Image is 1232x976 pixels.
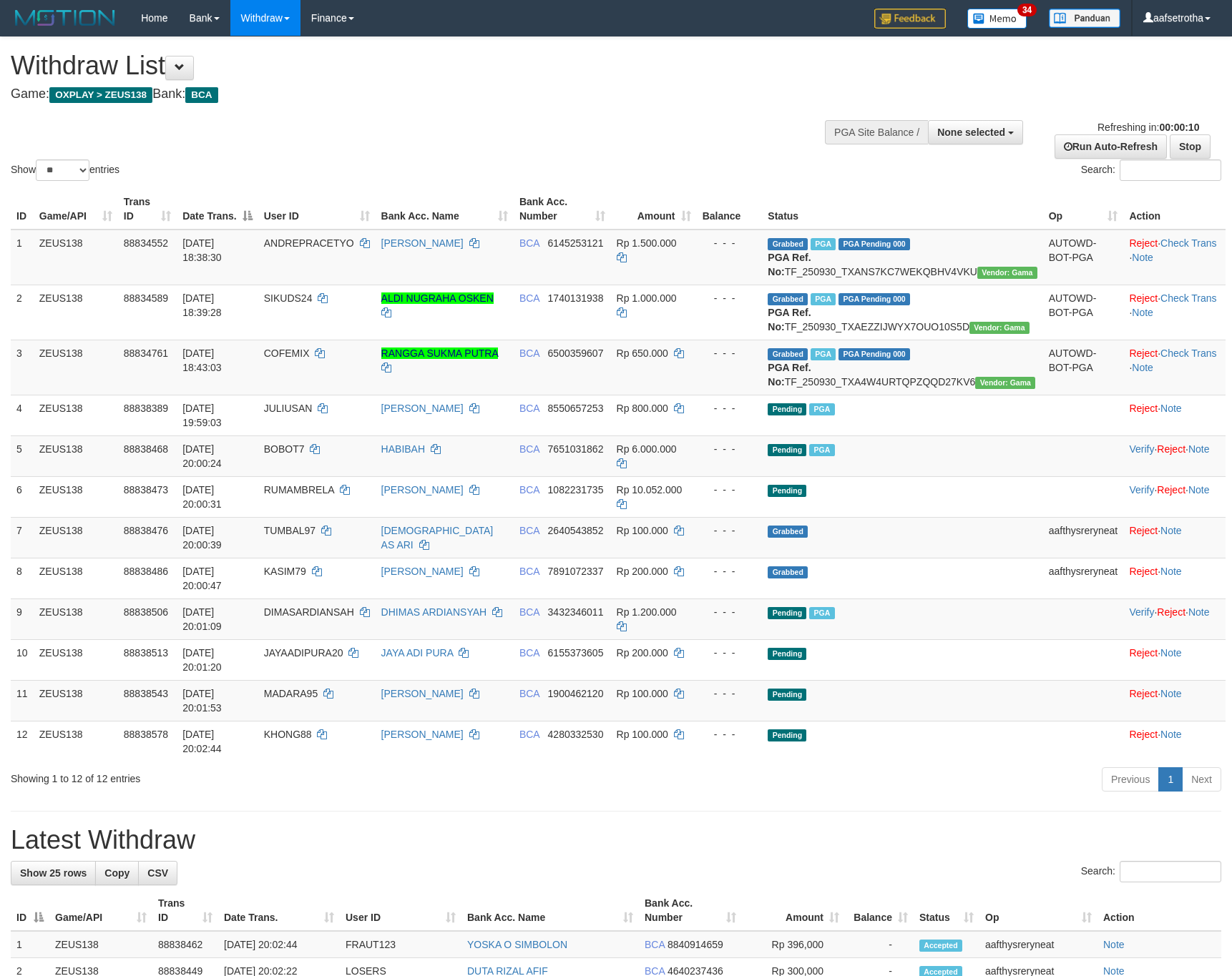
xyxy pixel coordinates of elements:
a: HABIBAH [381,443,425,455]
span: Pending [768,729,806,741]
span: Rp 800.000 [617,403,668,414]
th: Status: activate to sort column ascending [914,890,979,931]
span: Copy 6155373605 to clipboard [548,647,604,659]
a: Note [1132,362,1153,373]
span: Copy 1740131938 to clipboard [548,292,604,304]
td: · [1123,395,1226,435]
span: None selected [937,127,1005,138]
a: Reject [1129,566,1158,577]
td: 3 [11,340,34,395]
span: DIMASARDIANSAH [264,606,354,618]
th: Action [1123,189,1226,230]
a: Note [1188,443,1210,455]
td: ZEUS138 [34,340,118,395]
th: Trans ID: activate to sort column ascending [118,189,177,230]
td: · · [1123,340,1226,395]
a: Note [1188,484,1210,496]
div: - - - [703,686,757,701]
td: ZEUS138 [49,931,152,958]
span: BCA [519,647,539,659]
th: User ID: activate to sort column ascending [340,890,461,931]
span: Pending [768,403,806,415]
a: [PERSON_NAME] [381,403,464,414]
div: - - - [703,605,757,619]
span: Vendor URL: https://trx31.1velocity.biz [969,322,1030,334]
a: 1 [1158,767,1183,792]
div: - - - [703,346,757,360]
span: KASIM79 [264,566,306,577]
a: Copy [95,861,139,885]
th: Balance [697,189,763,230]
td: · [1123,680,1226,721]
td: 1 [11,230,34,285]
th: Game/API: activate to sort column ascending [49,890,152,931]
th: Date Trans.: activate to sort column descending [177,189,258,230]
td: · [1123,639,1226,680]
input: Search: [1120,861,1221,882]
a: Run Auto-Refresh [1055,134,1167,159]
a: Verify [1129,484,1154,496]
img: MOTION_logo.png [11,7,119,29]
span: BCA [185,87,217,103]
span: PGA Pending [839,238,910,250]
span: Rp 1.000.000 [617,292,677,304]
span: Grabbed [768,526,808,538]
span: Copy 4280332530 to clipboard [548,729,604,740]
span: Pending [768,444,806,456]
td: 2 [11,285,34,340]
td: ZEUS138 [34,230,118,285]
a: Note [1160,729,1182,740]
span: Copy 8550657253 to clipboard [548,403,604,414]
a: Note [1160,566,1182,577]
span: 88838578 [124,729,168,740]
span: Copy 1900462120 to clipboard [548,688,604,699]
span: Vendor URL: https://trx31.1velocity.biz [977,267,1037,279]
span: Grabbed [768,566,808,578]
div: PGA Site Balance / [825,120,928,144]
span: BCA [519,292,539,304]
a: Verify [1129,606,1154,618]
td: 88838462 [152,931,218,958]
span: [DATE] 18:43:03 [182,347,222,373]
span: BCA [519,484,539,496]
span: [DATE] 20:01:09 [182,606,222,632]
th: Bank Acc. Number: activate to sort column ascending [514,189,611,230]
th: Bank Acc. Name: activate to sort column ascending [376,189,514,230]
img: panduan.png [1049,9,1120,28]
th: Date Trans.: activate to sort column ascending [218,890,340,931]
span: Pending [768,648,806,660]
a: Check Trans [1160,347,1217,359]
span: JAYAADIPURA20 [264,647,343,659]
th: ID [11,189,34,230]
td: aafthysreryneat [1043,517,1124,558]
td: 8 [11,558,34,598]
span: BCA [519,729,539,740]
th: Bank Acc. Name: activate to sort column ascending [461,890,639,931]
span: [DATE] 18:39:28 [182,292,222,318]
a: Reject [1129,525,1158,536]
th: User ID: activate to sort column ascending [258,189,376,230]
a: ALDI NUGRAHA OSKEN [381,292,494,304]
span: Copy 8840914659 to clipboard [668,939,723,950]
span: 88838389 [124,403,168,414]
a: Show 25 rows [11,861,96,885]
div: - - - [703,291,757,305]
span: Rp 1.200.000 [617,606,677,618]
span: 88838486 [124,566,168,577]
span: CSV [147,867,168,879]
td: ZEUS138 [34,680,118,721]
span: Refreshing in: [1097,122,1199,133]
a: Note [1160,525,1182,536]
th: Game/API: activate to sort column ascending [34,189,118,230]
td: ZEUS138 [34,435,118,476]
span: Rp 100.000 [617,729,668,740]
td: ZEUS138 [34,598,118,639]
td: TF_250930_TXANS7KC7WEKQBHV4VKU [762,230,1042,285]
span: Marked by aafsolysreylen [809,403,834,415]
a: Reject [1129,688,1158,699]
span: Grabbed [768,293,808,305]
td: · [1123,721,1226,761]
th: Balance: activate to sort column ascending [845,890,914,931]
h1: Latest Withdraw [11,826,1221,854]
td: ZEUS138 [34,639,118,680]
